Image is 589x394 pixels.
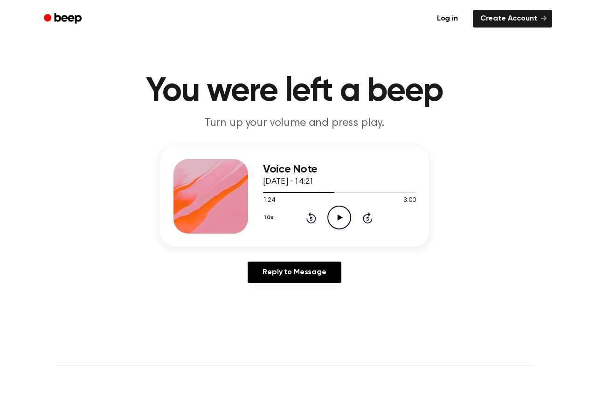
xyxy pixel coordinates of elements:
p: Turn up your volume and press play. [116,116,474,131]
span: 1:24 [263,196,275,206]
h1: You were left a beep [56,75,534,108]
button: 1.0x [263,210,277,226]
a: Create Account [473,10,552,28]
h3: Voice Note [263,163,416,176]
span: [DATE] · 14:21 [263,178,314,186]
a: Log in [428,8,467,29]
span: 3:00 [403,196,416,206]
a: Reply to Message [248,262,341,283]
a: Beep [37,10,90,28]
